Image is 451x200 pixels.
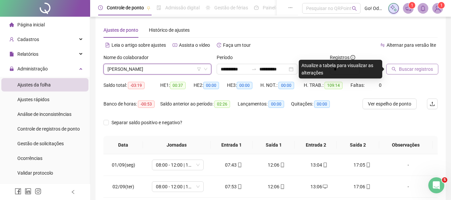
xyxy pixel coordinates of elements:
span: Análise de inconsistências [17,112,71,117]
th: Entrada 1 [211,136,253,154]
span: instagram [35,188,41,195]
div: 13:04 [303,161,335,169]
th: Data [103,136,143,154]
span: search [352,6,357,11]
div: HE 3: [227,81,260,89]
span: -03:19 [128,82,145,89]
span: file [9,52,14,56]
span: 00:00 [314,101,330,108]
span: Validar protocolo [17,170,53,176]
img: 23908 [433,3,443,13]
div: 12:06 [260,183,292,190]
span: left [71,190,75,194]
span: file-text [105,43,110,47]
th: Saída 2 [337,136,379,154]
span: Histórico de ajustes [149,27,190,33]
div: 12:06 [260,161,292,169]
div: Atualize a tabela para visualizar as alterações [299,60,382,78]
div: Banco de horas: [103,100,160,108]
label: Período [217,54,237,61]
span: sun [206,5,210,10]
span: lock [9,66,14,71]
span: linkedin [25,188,31,195]
span: search [392,67,396,71]
span: file-done [157,5,161,10]
div: 07:53 [218,183,250,190]
div: Lançamentos: [238,100,291,108]
span: 02/09(ter) [112,184,134,189]
span: 00:00 [278,82,294,89]
span: 109:14 [324,82,343,89]
span: mobile [365,184,371,189]
div: Quitações: [291,100,338,108]
label: Nome do colaborador [103,54,153,61]
span: Ajustes da folha [17,82,51,87]
span: notification [405,5,411,11]
span: 00:00 [268,101,284,108]
span: ERICA ANTUNES MACIEL [107,64,207,74]
span: Relatórios [17,51,38,57]
span: Cadastros [17,37,39,42]
span: 00:37 [170,82,186,89]
div: H. NOT.: [260,81,304,89]
div: Saldo total: [103,81,160,89]
div: 07:43 [218,161,250,169]
span: 1 [411,3,413,8]
button: Ver espelho de ponto [363,98,417,109]
span: Observações [385,141,427,149]
span: facebook [15,188,21,195]
iframe: Intercom live chat [428,177,444,193]
span: mobile [365,163,371,167]
div: - [389,161,428,169]
span: swap-right [251,66,257,72]
span: dashboard [254,5,259,10]
div: - [389,183,428,190]
span: info-circle [351,55,355,60]
div: HE 2: [194,81,227,89]
span: 0 [379,82,382,88]
span: Gestão de férias [214,5,248,10]
span: 02:26 [214,101,230,108]
span: Controle de registros de ponto [17,126,80,132]
span: 1 [440,3,443,8]
div: Saldo anterior ao período: [160,100,238,108]
button: Buscar registros [386,64,438,74]
span: Página inicial [17,22,45,27]
span: Administração [17,66,48,71]
span: 5 [442,177,447,183]
span: mobile [279,184,285,189]
th: Entrada 2 [295,136,337,154]
span: Alternar para versão lite [387,42,436,48]
span: Assista o vídeo [179,42,210,48]
span: Ver espelho de ponto [368,100,411,108]
span: Buscar registros [399,65,433,73]
span: desktop [322,184,327,189]
th: Observações [379,136,433,154]
span: Ocorrências [17,156,42,161]
span: swap [380,43,385,47]
span: 01/09(seg) [112,162,135,168]
div: 13:06 [303,183,335,190]
span: Faça um tour [223,42,251,48]
span: Ajustes rápidos [17,97,49,102]
span: Admissão digital [165,5,200,10]
span: bell [420,5,426,11]
span: Controle de ponto [107,5,144,10]
span: 00:00 [237,82,252,89]
span: mobile [237,184,242,189]
span: pushpin [147,6,151,10]
span: history [217,43,221,47]
span: Go! Odontologia [365,5,384,12]
div: 17:05 [346,161,378,169]
span: mobile [279,163,285,167]
sup: Atualize o seu contato no menu Meus Dados [438,2,445,9]
span: user-add [9,37,14,42]
sup: 1 [409,2,415,9]
span: Registros [330,54,355,61]
span: ellipsis [288,5,293,10]
th: Saída 1 [253,136,295,154]
div: 17:06 [346,183,378,190]
span: Ajustes de ponto [103,27,138,33]
div: HE 1: [160,81,194,89]
span: Faltas: [351,82,366,88]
